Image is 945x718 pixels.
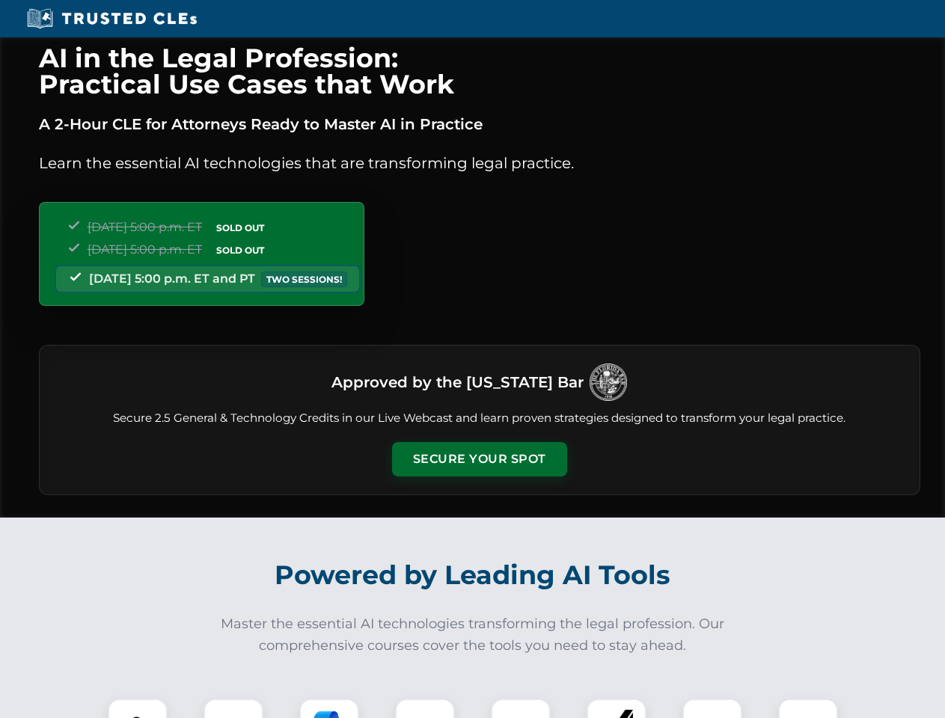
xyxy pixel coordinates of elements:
h1: AI in the Legal Profession: Practical Use Cases that Work [39,45,920,97]
span: [DATE] 5:00 p.m. ET [88,242,202,257]
p: Master the essential AI technologies transforming the legal profession. Our comprehensive courses... [211,613,735,657]
p: Secure 2.5 General & Technology Credits in our Live Webcast and learn proven strategies designed ... [58,410,902,427]
h3: Approved by the [US_STATE] Bar [331,369,584,396]
span: SOLD OUT [211,220,269,236]
img: Logo [590,363,627,401]
button: Secure Your Spot [392,442,567,476]
span: SOLD OUT [211,242,269,258]
img: Trusted CLEs [22,7,201,30]
span: [DATE] 5:00 p.m. ET [88,220,202,234]
h2: Powered by Leading AI Tools [58,549,887,601]
p: A 2-Hour CLE for Attorneys Ready to Master AI in Practice [39,112,920,136]
p: Learn the essential AI technologies that are transforming legal practice. [39,151,920,175]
